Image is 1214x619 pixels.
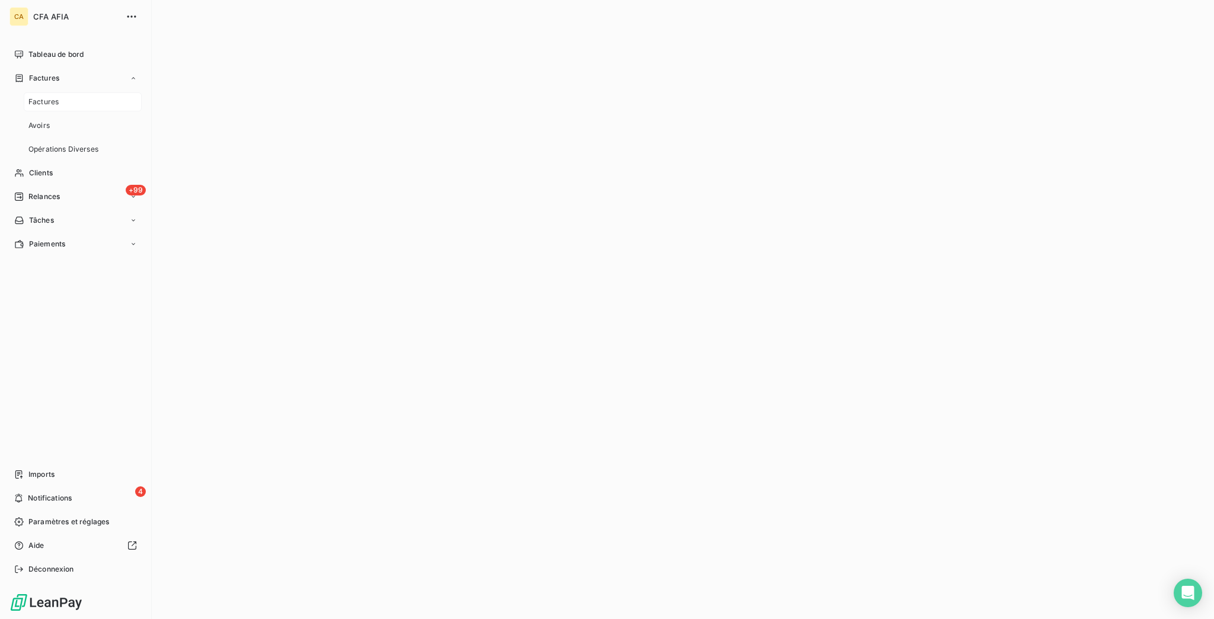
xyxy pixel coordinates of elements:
[28,540,44,551] span: Aide
[28,493,72,503] span: Notifications
[28,191,60,202] span: Relances
[135,486,146,497] span: 4
[28,564,74,575] span: Déconnexion
[29,239,65,249] span: Paiements
[29,73,59,84] span: Factures
[33,12,119,21] span: CFA AFIA
[9,536,142,555] a: Aide
[28,469,55,480] span: Imports
[28,97,59,107] span: Factures
[9,7,28,26] div: CA
[126,185,146,195] span: +99
[28,120,50,131] span: Avoirs
[1174,579,1202,607] div: Open Intercom Messenger
[28,49,84,60] span: Tableau de bord
[28,144,98,155] span: Opérations Diverses
[9,593,83,612] img: Logo LeanPay
[29,168,53,178] span: Clients
[29,215,54,226] span: Tâches
[28,517,109,527] span: Paramètres et réglages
